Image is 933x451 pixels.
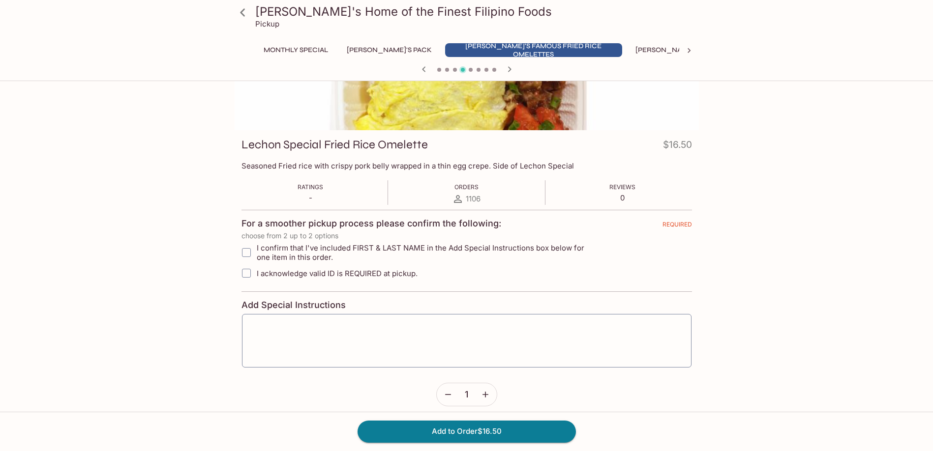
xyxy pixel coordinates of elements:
[466,194,481,203] span: 1106
[445,43,622,57] button: [PERSON_NAME]'s Famous Fried Rice Omelettes
[341,43,437,57] button: [PERSON_NAME]'s Pack
[298,193,323,202] p: -
[630,43,755,57] button: [PERSON_NAME]'s Mixed Plates
[257,269,418,278] span: I acknowledge valid ID is REQUIRED at pickup.
[255,4,695,19] h3: [PERSON_NAME]'s Home of the Finest Filipino Foods
[609,183,635,191] span: Reviews
[454,183,479,191] span: Orders
[663,137,692,156] h4: $16.50
[241,300,692,310] h4: Add Special Instructions
[257,243,598,262] span: I confirm that I've included FIRST & LAST NAME in the Add Special Instructions box below for one ...
[241,137,428,152] h3: Lechon Special Fried Rice Omelette
[465,389,468,400] span: 1
[241,218,501,229] h4: For a smoother pickup process please confirm the following:
[255,19,279,28] p: Pickup
[662,221,692,232] span: REQUIRED
[609,193,635,202] p: 0
[358,421,576,442] button: Add to Order$16.50
[241,161,692,170] p: Seasoned Fried rice with crispy pork belly wrapped in a thin egg crepe. Side of Lechon Special
[258,43,333,57] button: Monthly Special
[241,232,692,240] p: choose from 2 up to 2 options
[298,183,323,191] span: Ratings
